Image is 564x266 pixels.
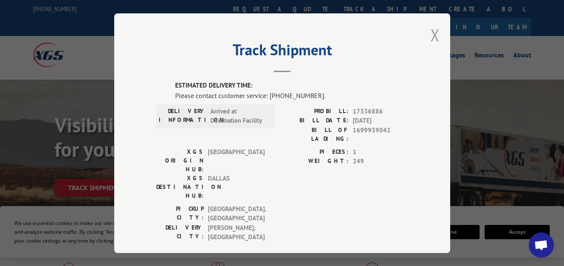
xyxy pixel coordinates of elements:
[156,223,204,242] label: DELIVERY CITY:
[353,106,408,116] span: 17336886
[156,204,204,223] label: PICKUP CITY:
[529,232,554,258] a: Open chat
[353,116,408,126] span: [DATE]
[282,147,349,157] label: PIECES:
[208,223,265,242] span: [PERSON_NAME] , [GEOGRAPHIC_DATA]
[282,125,349,143] label: BILL OF LADING:
[156,147,204,173] label: XGS ORIGIN HUB:
[175,90,408,100] div: Please contact customer service: [PHONE_NUMBER].
[353,125,408,143] span: 1699939042
[208,147,265,173] span: [GEOGRAPHIC_DATA]
[282,116,349,126] label: BILL DATE:
[156,44,408,60] h2: Track Shipment
[282,157,349,166] label: WEIGHT:
[282,106,349,116] label: PROBILL:
[353,157,408,166] span: 249
[210,106,267,125] span: Arrived at Destination Facility
[175,81,408,90] label: ESTIMATED DELIVERY TIME:
[156,173,204,200] label: XGS DESTINATION HUB:
[208,173,265,200] span: DALLAS
[353,147,408,157] span: 1
[159,106,206,125] label: DELIVERY INFORMATION:
[208,204,265,223] span: [GEOGRAPHIC_DATA] , [GEOGRAPHIC_DATA]
[430,24,440,46] button: Close modal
